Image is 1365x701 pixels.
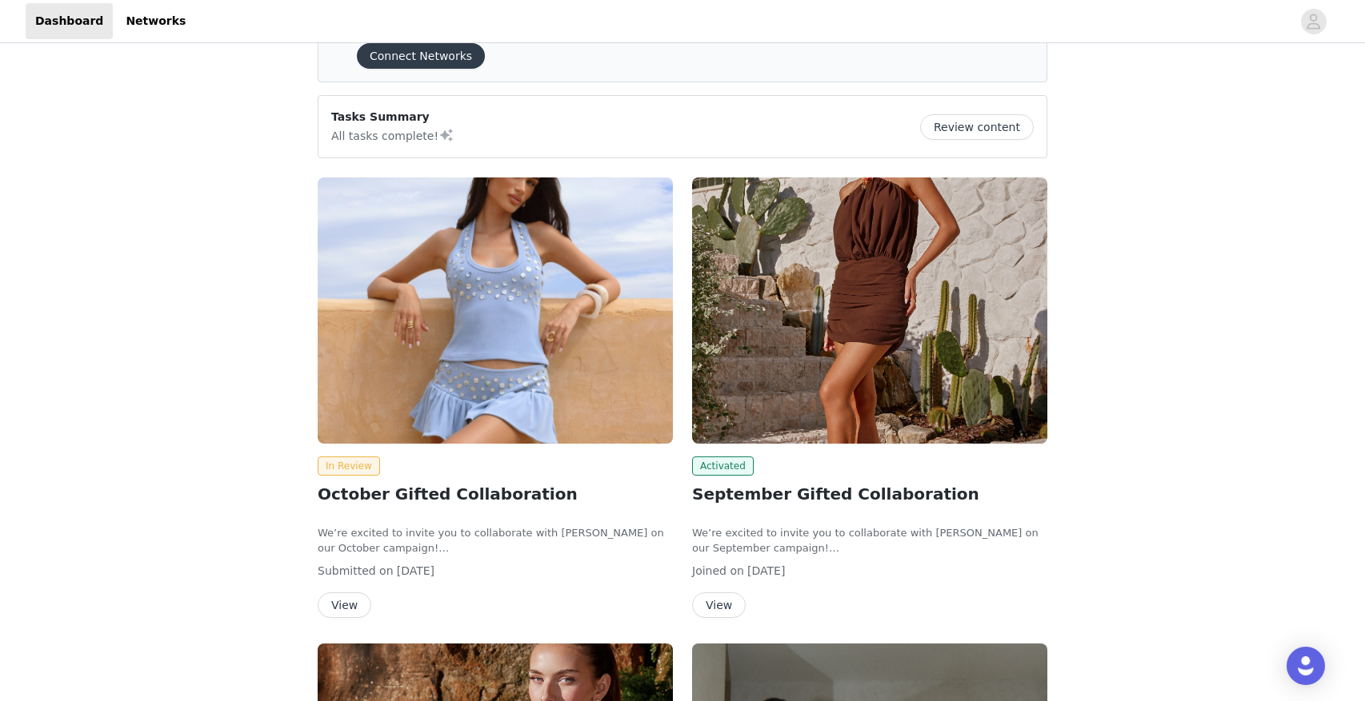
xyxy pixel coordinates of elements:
span: Activated [692,456,754,476]
h2: September Gifted Collaboration [692,482,1047,506]
span: Submitted on [318,564,394,577]
div: Open Intercom Messenger [1287,647,1325,685]
button: View [318,592,371,618]
span: In Review [318,456,380,476]
p: All tasks complete! [331,125,454,145]
h2: October Gifted Collaboration [318,482,673,506]
a: View [692,599,746,611]
button: Connect Networks [357,43,485,69]
img: Peppermayo EU [318,177,673,444]
a: Dashboard [26,3,113,39]
span: [DATE] [397,564,434,577]
p: We’re excited to invite you to collaborate with [PERSON_NAME] on our October campaign! [318,525,673,556]
span: [DATE] [747,564,785,577]
p: Tasks Summary [331,109,454,125]
span: Joined on [692,564,744,577]
button: Review content [920,114,1034,140]
a: Networks [116,3,195,39]
p: We’re excited to invite you to collaborate with [PERSON_NAME] on our September campaign! [692,525,1047,556]
button: View [692,592,746,618]
div: avatar [1306,9,1321,34]
a: View [318,599,371,611]
img: Peppermayo AUS [692,177,1047,444]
